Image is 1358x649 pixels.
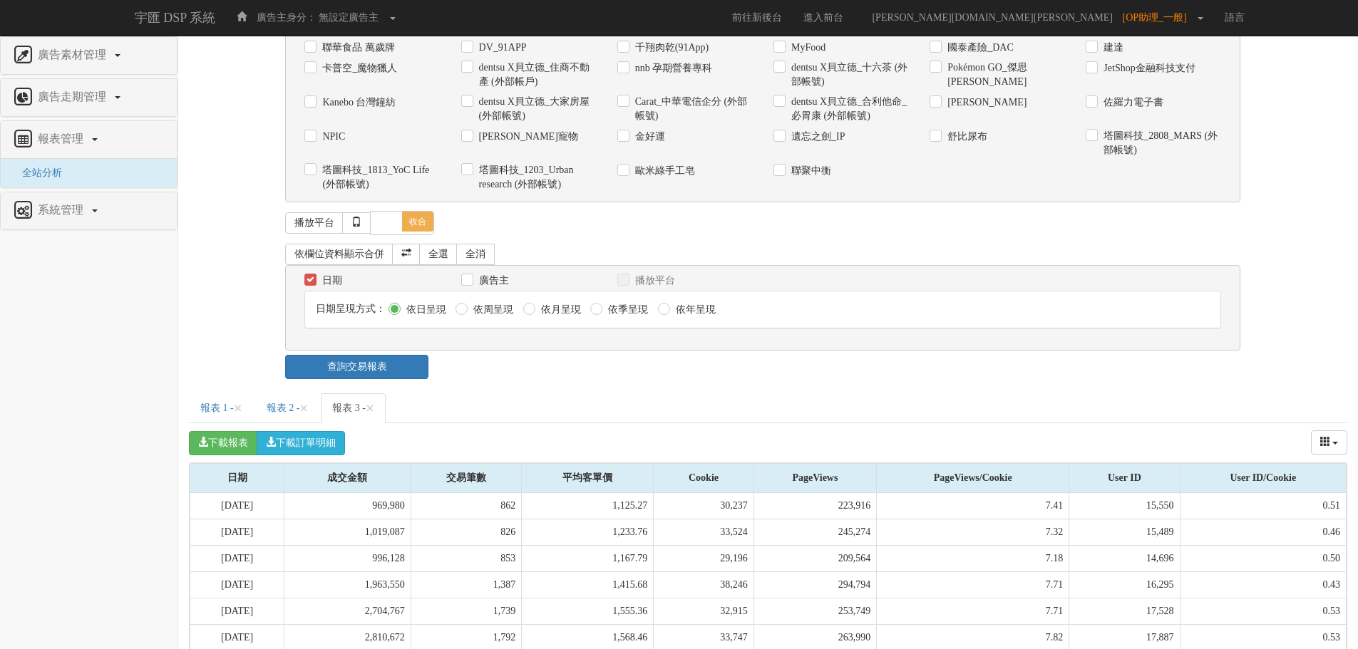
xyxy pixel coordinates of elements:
td: 38,246 [654,571,753,598]
div: PageViews [754,464,876,492]
label: dentsu X貝立德_大家房屋 (外部帳號) [475,95,596,123]
td: 30,237 [654,493,753,519]
td: 2,704,767 [284,598,411,624]
div: PageViews/Cookie [877,464,1069,492]
label: 國泰產險_DAC [944,41,1014,55]
label: [PERSON_NAME]寵物 [475,130,578,144]
td: 209,564 [753,545,876,571]
label: dentsu X貝立德_合利他命_必胃康 (外部帳號) [788,95,908,123]
td: 853 [411,545,521,571]
label: dentsu X貝立德_住商不動產 (外部帳戶) [475,61,596,89]
td: 223,916 [753,493,876,519]
label: JetShop金融科技支付 [1100,61,1195,76]
td: 1,415.68 [522,571,654,598]
label: 建達 [1100,41,1123,55]
button: columns [1311,430,1348,455]
a: 報表管理 [11,128,166,151]
span: × [234,400,242,417]
label: 依日呈現 [403,303,446,317]
a: 廣告走期管理 [11,86,166,109]
label: 日期 [319,274,342,288]
td: 1,233.76 [522,519,654,545]
label: 廣告主 [475,274,509,288]
a: 全選 [419,244,458,265]
label: 歐米綠手工皂 [632,164,695,178]
div: 成交金額 [284,464,411,492]
td: 29,196 [654,545,753,571]
td: 7.18 [877,545,1069,571]
label: 佐羅力電子書 [1100,95,1163,110]
label: 卡普空_魔物獵人 [319,61,397,76]
div: Cookie [654,464,753,492]
a: 全站分析 [11,167,62,178]
span: 系統管理 [34,204,91,216]
td: 14,696 [1069,545,1180,571]
label: Kanebo 台灣鐘紡 [319,95,396,110]
label: 舒比尿布 [944,130,987,144]
td: 245,274 [753,519,876,545]
button: Close [299,401,308,416]
a: 報表 3 - [321,393,386,423]
label: 依年呈現 [672,303,716,317]
span: [OP助理_一般] [1123,12,1194,23]
span: 廣告走期管理 [34,90,113,103]
td: 15,489 [1069,519,1180,545]
a: 系統管理 [11,199,166,222]
label: nnb 孕期營養專科 [632,61,713,76]
label: 依周呈現 [470,303,513,317]
td: 1,739 [411,598,521,624]
td: 0.46 [1180,519,1346,545]
button: 下載訂單明細 [257,431,345,455]
label: dentsu X貝立德_十六茶 (外部帳號) [788,61,908,89]
label: Pokémon GO_傑思[PERSON_NAME] [944,61,1064,89]
td: 253,749 [753,598,876,624]
td: 7.41 [877,493,1069,519]
a: 全消 [456,244,495,265]
td: 0.53 [1180,598,1346,624]
a: 廣告素材管理 [11,44,166,67]
label: 塔圖科技_1813_YoC Life (外部帳號) [319,163,439,192]
div: User ID [1069,464,1179,492]
td: [DATE] [190,571,284,598]
span: 報表管理 [34,133,91,145]
span: 廣告素材管理 [34,48,113,61]
label: NPIC [319,130,345,144]
td: 16,295 [1069,571,1180,598]
td: 32,915 [654,598,753,624]
td: [DATE] [190,598,284,624]
td: 17,528 [1069,598,1180,624]
label: 聯華食品 萬歲牌 [319,41,395,55]
label: 依季呈現 [605,303,648,317]
button: 下載報表 [189,431,257,455]
td: 862 [411,493,521,519]
td: 7.71 [877,598,1069,624]
button: Close [234,401,242,416]
button: Close [366,401,374,416]
label: 播放平台 [632,274,675,288]
label: 依月呈現 [537,303,581,317]
div: User ID/Cookie [1180,464,1346,492]
label: DV_91APP [475,41,527,55]
td: 1,555.36 [522,598,654,624]
span: 日期呈現方式： [316,303,386,314]
td: 33,524 [654,519,753,545]
span: × [299,400,308,417]
span: × [366,400,374,417]
span: 無設定廣告主 [319,12,379,23]
span: [PERSON_NAME][DOMAIN_NAME][PERSON_NAME] [865,12,1120,23]
div: Columns [1311,430,1348,455]
td: 996,128 [284,545,411,571]
td: 1,019,087 [284,519,411,545]
a: 報表 2 - [255,393,320,423]
td: 7.71 [877,571,1069,598]
td: [DATE] [190,493,284,519]
td: 294,794 [753,571,876,598]
label: 聯聚中衡 [788,164,831,178]
span: 廣告主身分： [257,12,317,23]
label: 塔圖科技_2808_MARS (外部帳號) [1100,129,1220,157]
label: Carat_中華電信企分 (外部帳號) [632,95,752,123]
td: 1,387 [411,571,521,598]
td: 0.51 [1180,493,1346,519]
td: 0.43 [1180,571,1346,598]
